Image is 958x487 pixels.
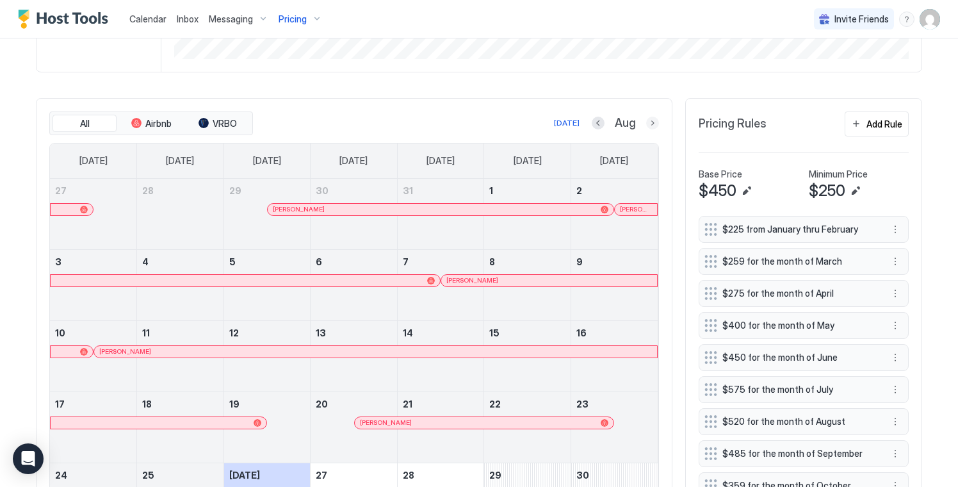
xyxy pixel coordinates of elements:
span: $259 for the month of March [722,256,875,267]
a: Tuesday [240,144,294,178]
span: 30 [576,470,589,481]
a: August 27, 2025 [311,463,397,487]
span: [PERSON_NAME] [360,418,412,427]
a: August 9, 2025 [571,250,658,274]
div: menu [888,318,903,333]
td: July 30, 2025 [311,179,398,250]
a: August 14, 2025 [398,321,484,345]
button: Add Rule [845,111,909,136]
span: [PERSON_NAME] [99,347,151,356]
a: Inbox [177,12,199,26]
span: [PERSON_NAME] [446,276,498,285]
span: Pricing [279,13,307,25]
td: August 13, 2025 [311,320,398,392]
span: 9 [576,256,583,267]
a: July 31, 2025 [398,179,484,202]
span: Calendar [129,13,166,24]
button: More options [888,318,903,333]
td: July 28, 2025 [137,179,224,250]
span: 14 [403,327,413,338]
div: Add Rule [866,117,902,131]
span: Aug [615,116,636,131]
td: August 1, 2025 [484,179,571,250]
button: All [53,115,117,133]
a: Calendar [129,12,166,26]
td: August 21, 2025 [397,392,484,463]
span: Base Price [699,169,742,180]
a: August 30, 2025 [571,463,658,487]
td: August 18, 2025 [137,392,224,463]
span: 29 [229,185,241,196]
span: 18 [142,399,152,409]
div: menu [888,222,903,237]
div: User profile [920,9,940,29]
span: [PERSON_NAME] [273,205,325,213]
span: 10 [55,327,65,338]
span: 13 [316,327,326,338]
button: More options [888,382,903,397]
span: [DATE] [166,155,194,167]
span: 20 [316,399,328,409]
td: August 12, 2025 [223,320,311,392]
span: 24 [55,470,67,481]
td: August 14, 2025 [397,320,484,392]
button: More options [888,222,903,237]
span: $275 for the month of April [722,288,875,299]
td: August 5, 2025 [223,249,311,320]
a: August 16, 2025 [571,321,658,345]
span: Inbox [177,13,199,24]
div: [PERSON_NAME] [620,205,652,213]
a: August 7, 2025 [398,250,484,274]
button: Airbnb [119,115,183,133]
a: Host Tools Logo [18,10,114,29]
a: Wednesday [327,144,380,178]
td: August 22, 2025 [484,392,571,463]
span: $575 for the month of July [722,384,875,395]
span: Pricing Rules [699,117,767,131]
a: July 29, 2025 [224,179,311,202]
div: [PERSON_NAME] [99,347,652,356]
td: August 15, 2025 [484,320,571,392]
td: August 23, 2025 [571,392,658,463]
span: [DATE] [253,155,281,167]
a: August 26, 2025 [224,463,311,487]
button: Next month [646,117,659,129]
a: August 23, 2025 [571,392,658,416]
button: VRBO [186,115,250,133]
a: August 5, 2025 [224,250,311,274]
button: More options [888,286,903,301]
div: [DATE] [554,117,580,129]
span: 5 [229,256,236,267]
a: August 19, 2025 [224,392,311,416]
span: 16 [576,327,587,338]
button: More options [888,254,903,269]
span: 7 [403,256,409,267]
span: 27 [55,185,67,196]
a: Thursday [414,144,467,178]
span: 23 [576,399,589,409]
span: 27 [316,470,327,481]
span: Invite Friends [834,13,889,25]
td: August 20, 2025 [311,392,398,463]
a: August 21, 2025 [398,392,484,416]
a: July 30, 2025 [311,179,397,202]
td: August 3, 2025 [50,249,137,320]
td: August 6, 2025 [311,249,398,320]
span: VRBO [213,118,237,129]
span: 22 [489,399,501,409]
span: 19 [229,399,239,409]
a: Friday [501,144,555,178]
td: August 9, 2025 [571,249,658,320]
div: menu [888,414,903,429]
a: August 6, 2025 [311,250,397,274]
span: All [80,118,90,129]
a: August 17, 2025 [50,392,136,416]
button: More options [888,414,903,429]
a: August 29, 2025 [484,463,571,487]
span: Minimum Price [809,169,868,180]
span: 17 [55,399,65,409]
a: July 28, 2025 [137,179,223,202]
a: August 25, 2025 [137,463,223,487]
span: 2 [576,185,582,196]
span: 8 [489,256,495,267]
